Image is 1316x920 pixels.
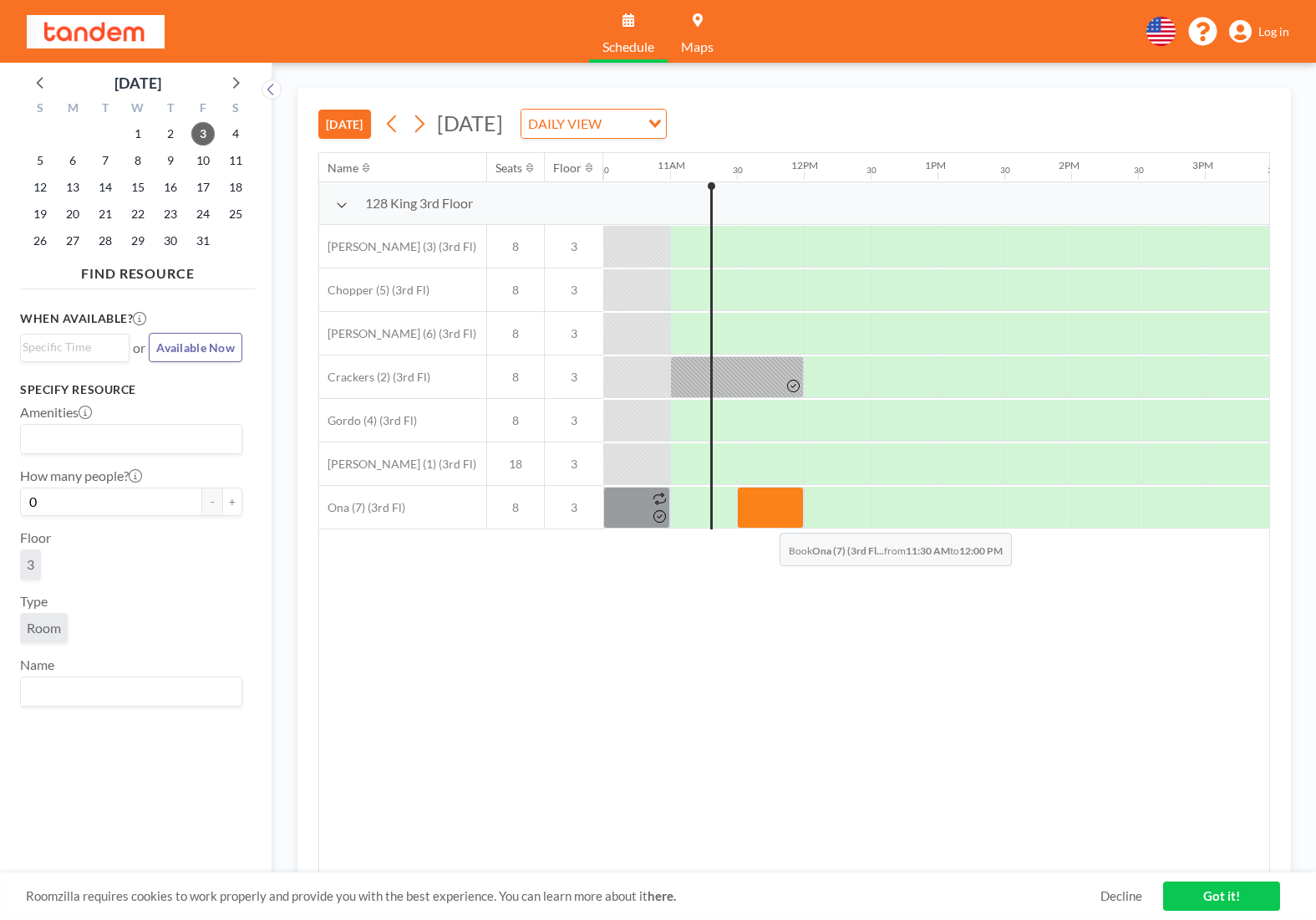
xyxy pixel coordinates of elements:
[487,239,544,254] span: 8
[1059,159,1080,171] div: 2PM
[61,202,84,226] span: Monday, October 20, 2025
[27,620,61,636] span: Room
[20,657,54,673] label: Name
[159,176,182,199] span: Thursday, October 16, 2025
[1268,165,1278,176] div: 30
[122,99,155,120] div: W
[21,677,241,706] div: Search for option
[156,340,235,355] span: Available Now
[23,681,232,703] input: Search for option
[437,110,503,135] span: [DATE]
[224,149,247,172] span: Saturday, October 11, 2025
[906,544,950,557] b: 11:30 AM
[61,229,84,253] span: Monday, October 27, 2025
[319,283,429,298] span: Chopper (5) (3rd Fl)
[319,239,476,254] span: [PERSON_NAME] (3) (3rd Fl)
[319,370,430,385] span: Crackers (2) (3rd Fl)
[202,488,222,516] button: -
[525,113,605,135] span: DAILY VIEW
[925,159,946,171] div: 1PM
[487,283,544,298] span: 8
[219,99,252,120] div: S
[27,556,34,572] span: 3
[61,149,84,172] span: Monday, October 6, 2025
[224,202,247,226] span: Saturday, October 25, 2025
[791,159,818,171] div: 12PM
[495,161,522,176] div: Seats
[866,165,876,176] div: 30
[149,333,242,362] button: Available Now
[94,176,117,199] span: Tuesday, October 14, 2025
[545,457,603,472] span: 3
[1258,24,1289,39] span: Log in
[733,165,743,176] div: 30
[1134,165,1144,176] div: 30
[648,888,676,903] a: here.
[780,533,1012,566] span: Book from to
[545,326,603,341] span: 3
[20,404,92,421] label: Amenities
[126,176,150,199] span: Wednesday, October 15, 2025
[126,122,150,146] span: Wednesday, October 1, 2025
[191,122,215,146] span: Friday, October 3, 2025
[224,176,247,199] span: Saturday, October 18, 2025
[1000,165,1010,176] div: 30
[365,195,473,212] span: 128 King 3rd Floor
[487,500,544,515] span: 8
[487,457,544,472] span: 18
[20,258,256,282] h4: FIND RESOURCE
[545,413,603,428] span: 3
[23,428,232,450] input: Search for option
[154,99,186,120] div: T
[319,326,476,341] span: [PERSON_NAME] (6) (3rd Fl)
[126,229,150,253] span: Wednesday, October 29, 2025
[21,425,241,453] div: Search for option
[20,382,242,397] h3: Specify resource
[57,99,89,120] div: M
[159,202,182,226] span: Thursday, October 23, 2025
[23,338,119,356] input: Search for option
[114,71,161,95] div: [DATE]
[126,202,150,226] span: Wednesday, October 22, 2025
[159,229,182,253] span: Thursday, October 30, 2025
[94,229,117,253] span: Tuesday, October 28, 2025
[89,99,122,120] div: T
[94,149,117,172] span: Tuesday, October 7, 2025
[27,15,165,49] img: organization-logo
[61,176,84,199] span: Monday, October 13, 2025
[553,161,582,176] div: Floor
[222,488,242,516] button: +
[21,335,129,360] div: Search for option
[545,500,603,515] span: 3
[191,149,215,172] span: Friday, October 10, 2025
[599,165,609,176] div: 30
[224,122,247,146] span: Saturday, October 4, 2025
[20,468,142,484] label: How many people?
[812,544,884,557] b: Ona (7) (3rd Fl...
[126,149,150,172] span: Wednesday, October 8, 2025
[487,370,544,385] span: 8
[20,529,51,546] label: Floor
[658,159,685,171] div: 11AM
[607,113,638,135] input: Search for option
[191,202,215,226] span: Friday, October 24, 2025
[487,413,544,428] span: 8
[191,229,215,253] span: Friday, October 31, 2025
[26,888,1100,904] span: Roomzilla requires cookies to work properly and provide you with the best experience. You can lea...
[318,110,371,139] button: [DATE]
[681,40,714,54] span: Maps
[1100,888,1142,904] a: Decline
[319,413,417,428] span: Gordo (4) (3rd Fl)
[521,110,666,138] div: Search for option
[545,239,603,254] span: 3
[28,202,52,226] span: Sunday, October 19, 2025
[545,283,603,298] span: 3
[328,161,358,176] div: Name
[24,99,57,120] div: S
[1229,20,1289,43] a: Log in
[28,149,52,172] span: Sunday, October 5, 2025
[159,122,182,146] span: Thursday, October 2, 2025
[487,326,544,341] span: 8
[133,340,145,356] span: or
[959,544,1003,557] b: 12:00 PM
